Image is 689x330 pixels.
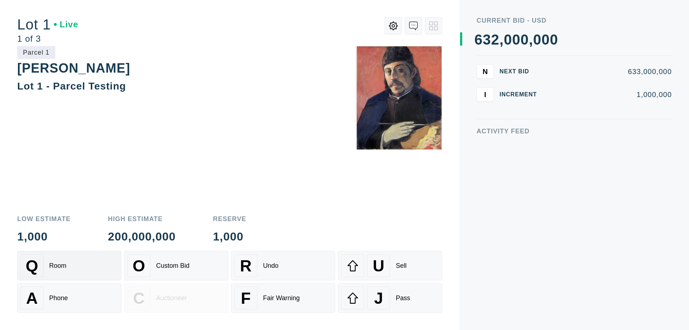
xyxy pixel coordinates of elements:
div: 633,000,000 [548,68,672,75]
div: Custom Bid [156,262,189,270]
div: 0 [520,32,529,47]
div: 1,000 [213,231,247,242]
div: Next Bid [500,69,543,74]
button: APhone [17,283,121,313]
span: O [133,257,145,275]
button: RUndo [231,251,335,280]
span: F [241,289,250,307]
button: N [477,64,494,79]
button: FFair Warning [231,283,335,313]
div: Live [54,20,78,29]
span: I [484,90,486,98]
div: 1,000,000 [548,91,672,98]
div: High Estimate [108,216,176,222]
div: Room [49,262,66,270]
div: Activity Feed [477,128,672,134]
div: Phone [49,294,68,302]
div: Increment [500,92,543,97]
div: Fair Warning [263,294,300,302]
span: R [240,257,252,275]
button: I [477,87,494,102]
div: [PERSON_NAME] [17,61,130,75]
div: Lot 1 [17,17,78,32]
span: A [26,289,38,307]
button: QRoom [17,251,121,280]
div: 200,000,000 [108,231,176,242]
span: C [133,289,145,307]
div: 2 [491,32,500,47]
button: OCustom Bid [124,251,228,280]
div: 6 [474,32,483,47]
div: Sell [396,262,407,270]
span: J [374,289,383,307]
div: 0 [542,32,550,47]
span: U [373,257,384,275]
div: 1,000 [17,231,71,242]
div: , [529,32,533,176]
div: Parcel 1 [17,46,55,59]
div: Pass [396,294,410,302]
button: JPass [338,283,442,313]
div: 3 [483,32,491,47]
div: 0 [512,32,520,47]
div: 0 [533,32,542,47]
div: , [500,32,504,176]
span: Q [26,257,38,275]
div: Current Bid - USD [477,17,672,24]
button: CAuctioneer [124,283,228,313]
div: Low Estimate [17,216,71,222]
div: Auctioneer [156,294,187,302]
div: Lot 1 - Parcel Testing [17,81,126,92]
div: 0 [504,32,512,47]
div: 0 [550,32,558,47]
div: 1 of 3 [17,35,78,43]
button: USell [338,251,442,280]
div: Undo [263,262,278,270]
span: N [483,67,488,75]
div: Reserve [213,216,247,222]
